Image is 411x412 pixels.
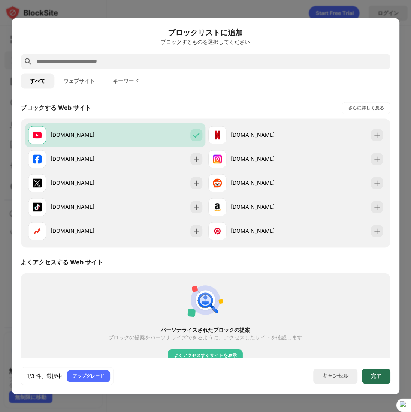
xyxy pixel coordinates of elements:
img: favicons [213,178,222,187]
div: [DOMAIN_NAME] [51,227,115,235]
img: favicons [33,154,42,163]
img: favicons [213,226,222,235]
div: [DOMAIN_NAME] [51,179,115,187]
div: ブロックの提案をパーソナライズできるように、アクセスしたサイトを確認します [108,334,302,340]
div: [DOMAIN_NAME] [51,155,115,163]
button: すべて [21,73,54,88]
div: ブロックする Web サイト [21,104,91,112]
div: [DOMAIN_NAME] [51,203,115,211]
div: ブロックするものを選択してください [21,39,390,45]
div: [DOMAIN_NAME] [231,131,296,139]
div: よくアクセスする Web サイト [21,258,103,267]
img: favicons [33,202,42,211]
div: さらに詳しく見る [348,104,384,112]
div: [DOMAIN_NAME] [51,131,115,139]
div: [DOMAIN_NAME] [231,227,296,235]
h6: ブロックリストに追加 [21,27,390,38]
img: search.svg [24,57,33,66]
div: [DOMAIN_NAME] [231,203,296,211]
img: favicons [33,130,42,139]
div: [DOMAIN_NAME] [231,179,296,187]
div: 完了 [371,373,381,379]
button: キーワード [104,73,148,88]
div: パーソナライズされたブロックの提案 [34,327,377,333]
img: favicons [33,226,42,235]
div: よくアクセスするサイトを表示 [174,352,237,359]
div: [DOMAIN_NAME] [231,155,296,163]
button: ウェブサイト [54,73,104,88]
img: favicons [213,130,222,139]
div: 1/3 件、選択中 [27,372,62,380]
img: personal-suggestions.svg [187,282,223,318]
div: キャンセル [322,373,348,380]
img: favicons [213,202,222,211]
img: favicons [213,154,222,163]
div: アップグレード [73,372,104,380]
img: favicons [33,178,42,187]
